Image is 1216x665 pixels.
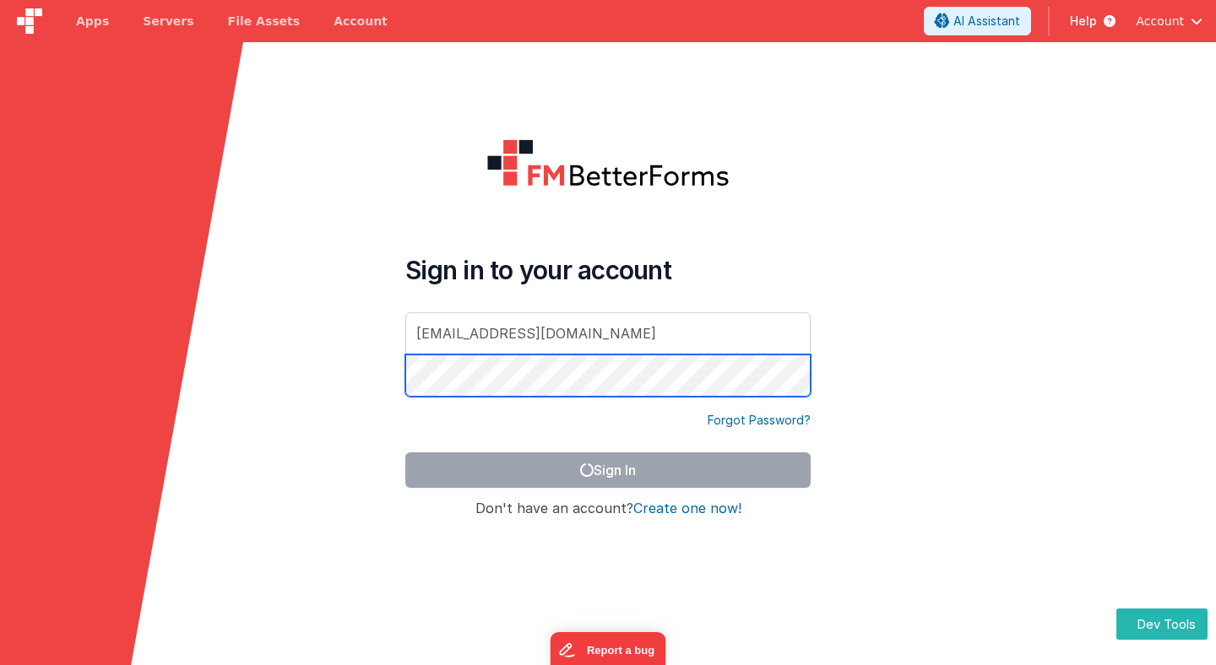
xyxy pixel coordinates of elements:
span: Apps [76,13,109,30]
span: Servers [143,13,193,30]
span: Help [1070,13,1097,30]
span: AI Assistant [953,13,1020,30]
button: Account [1136,13,1202,30]
button: Dev Tools [1116,608,1208,640]
button: Create one now! [633,501,741,516]
h4: Sign in to your account [405,255,811,285]
button: AI Assistant [924,7,1031,35]
h4: Don't have an account? [405,501,811,516]
input: Email Address [405,312,811,354]
span: Account [1136,13,1184,30]
span: File Assets [228,13,301,30]
a: Forgot Password? [708,412,811,429]
button: Sign In [405,452,811,488]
